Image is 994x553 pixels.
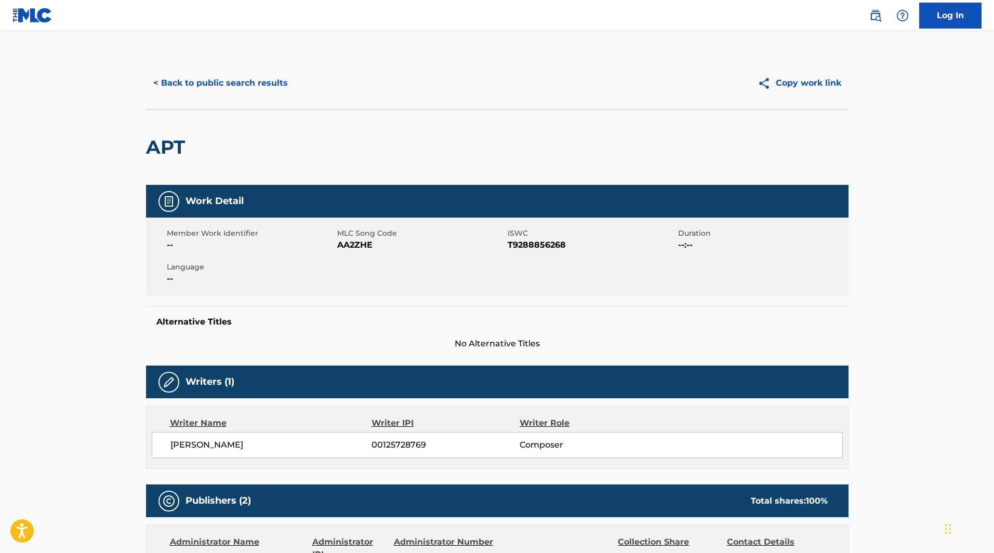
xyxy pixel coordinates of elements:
h5: Publishers (2) [185,495,251,507]
h5: Work Detail [185,195,244,207]
div: Writer Name [170,417,372,429]
span: T9288856268 [508,239,675,251]
iframe: Chat Widget [942,503,994,553]
h5: Writers (1) [185,376,234,388]
h2: APT [146,136,190,159]
div: Help [892,5,913,26]
img: Publishers [163,495,175,507]
a: Log In [919,3,982,29]
img: help [896,9,909,22]
span: Member Work Identifier [167,228,335,239]
h5: Alternative Titles [156,317,838,327]
span: No Alternative Titles [146,338,849,350]
div: Writer Role [520,417,654,429]
span: MLC Song Code [337,228,505,239]
span: Composer [520,439,654,451]
div: Writer IPI [372,417,520,429]
span: Language [167,262,335,273]
span: Duration [678,228,846,239]
span: -- [167,273,335,285]
div: Drag [945,514,951,545]
img: search [869,9,882,22]
span: 100 % [806,496,828,506]
span: -- [167,239,335,251]
button: Copy work link [750,70,849,96]
span: 00125728769 [372,439,519,451]
img: Copy work link [758,77,776,90]
span: [PERSON_NAME] [170,439,372,451]
div: Total shares: [751,495,828,507]
span: ISWC [508,228,675,239]
button: < Back to public search results [146,70,295,96]
a: Public Search [865,5,886,26]
img: Writers [163,376,175,388]
img: Work Detail [163,195,175,208]
span: --:-- [678,239,846,251]
span: AA2ZHE [337,239,505,251]
img: MLC Logo [12,8,52,23]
